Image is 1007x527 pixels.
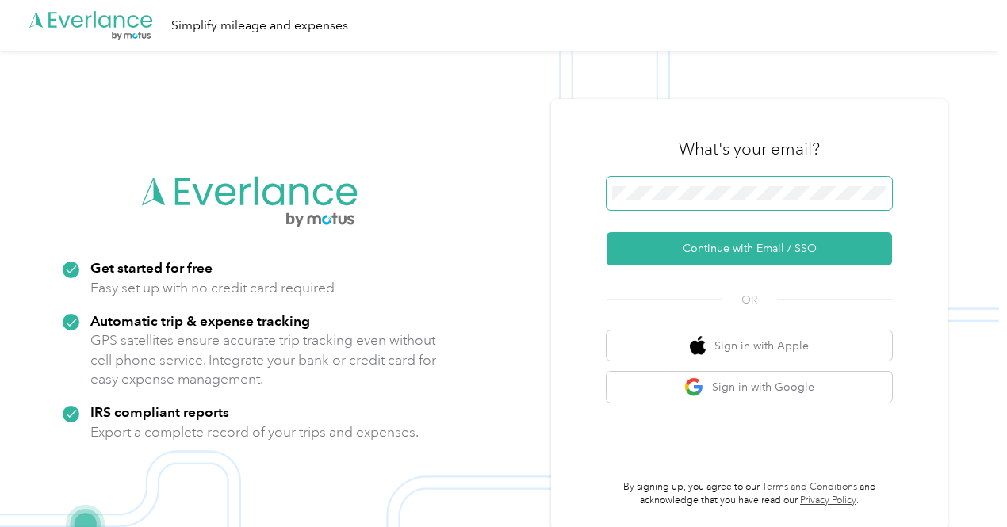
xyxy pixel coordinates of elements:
[800,495,856,506] a: Privacy Policy
[90,422,419,442] p: Export a complete record of your trips and expenses.
[722,292,777,308] span: OR
[607,232,892,265] button: Continue with Email / SSO
[90,403,229,420] strong: IRS compliant reports
[684,377,704,397] img: google logo
[90,278,335,298] p: Easy set up with no credit card required
[679,138,820,160] h3: What's your email?
[607,372,892,403] button: google logoSign in with Google
[171,16,348,36] div: Simplify mileage and expenses
[90,330,437,389] p: GPS satellites ensure accurate trip tracking even without cell phone service. Integrate your bank...
[690,336,706,356] img: apple logo
[762,481,857,493] a: Terms and Conditions
[607,480,892,508] p: By signing up, you agree to our and acknowledge that you have read our .
[607,330,892,361] button: apple logoSign in with Apple
[90,259,213,276] strong: Get started for free
[90,312,310,329] strong: Automatic trip & expense tracking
